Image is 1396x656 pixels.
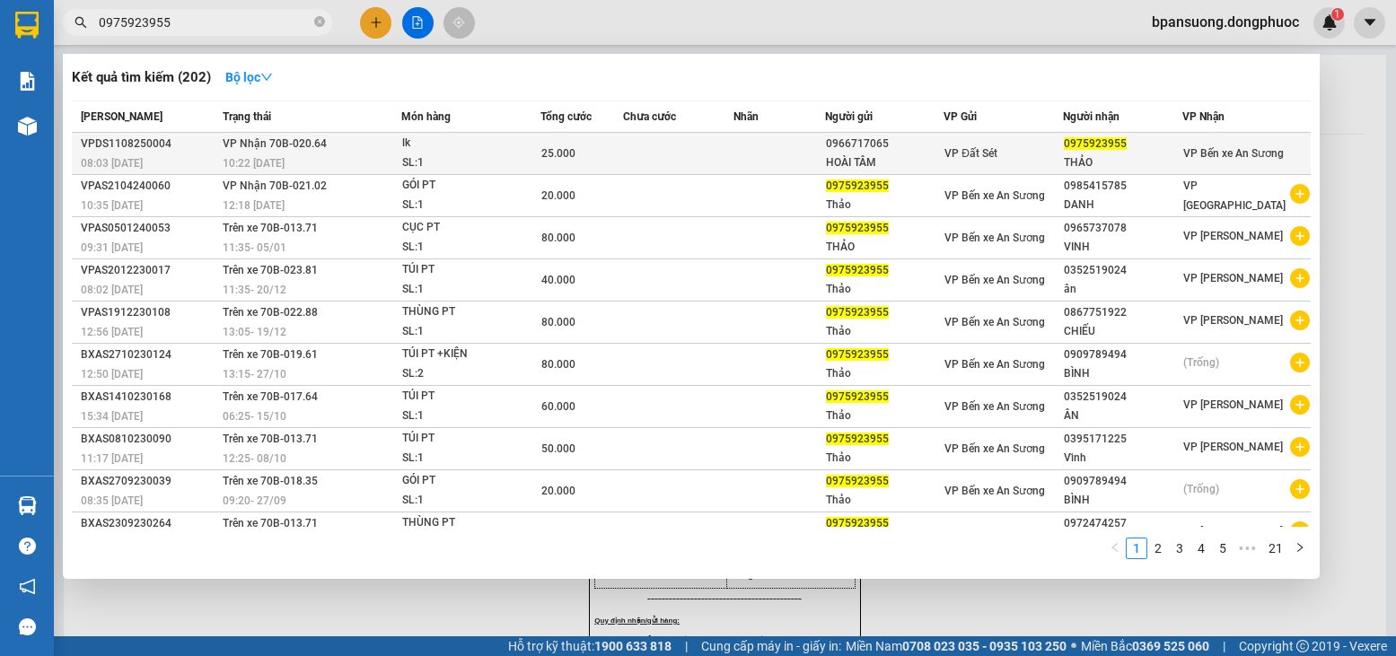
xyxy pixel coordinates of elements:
[541,400,575,413] span: 60.000
[1183,147,1284,160] span: VP Bến xe An Sương
[402,260,537,280] div: TÚI PT
[142,29,241,51] span: Bến xe [GEOGRAPHIC_DATA]
[402,513,537,533] div: THÙNG PT
[402,280,537,300] div: SL: 1
[15,12,39,39] img: logo-vxr
[81,494,143,507] span: 08:35 [DATE]
[1183,356,1219,369] span: (Trống)
[944,400,1045,413] span: VP Bến xe An Sương
[1064,153,1181,172] div: THẢO
[826,153,944,172] div: HOÀI TÂM
[826,322,944,341] div: Thảo
[1190,538,1212,559] li: 4
[402,364,537,384] div: SL: 2
[826,280,944,299] div: Thảo
[1064,280,1181,299] div: ân
[402,407,537,426] div: SL: 1
[541,442,575,455] span: 50.000
[223,110,271,123] span: Trạng thái
[1064,322,1181,341] div: CHIẾU
[541,316,575,328] span: 80.000
[1064,472,1181,491] div: 0909789494
[733,110,759,123] span: Nhãn
[826,449,944,468] div: Thảo
[81,303,217,322] div: VPAS1912230108
[1064,137,1127,150] span: 0975923955
[1183,398,1283,411] span: VP [PERSON_NAME]
[826,491,944,510] div: Thảo
[944,147,997,160] span: VP Đất Sét
[402,491,537,511] div: SL: 1
[225,70,273,84] strong: Bộ lọc
[19,578,36,595] span: notification
[826,364,944,383] div: Thảo
[81,410,143,423] span: 15:34 [DATE]
[402,471,537,491] div: GÓI PT
[826,238,944,257] div: THẢO
[826,306,889,319] span: 0975923955
[1064,196,1181,214] div: DANH
[541,485,575,497] span: 20.000
[81,452,143,465] span: 11:17 [DATE]
[402,153,537,173] div: SL: 1
[1063,110,1119,123] span: Người nhận
[81,219,217,238] div: VPAS0501240053
[1290,184,1310,204] span: plus-circle
[1064,219,1181,238] div: 0965737078
[1290,268,1310,288] span: plus-circle
[402,345,537,364] div: TÚI PT +KIỆN
[223,222,318,234] span: Trên xe 70B-013.71
[99,13,311,32] input: Tìm tên, số ĐT hoặc mã đơn
[223,433,318,445] span: Trên xe 70B-013.71
[81,177,217,196] div: VPAS2104240060
[5,116,188,127] span: [PERSON_NAME]:
[826,433,889,445] span: 0975923955
[1126,538,1147,559] li: 1
[623,110,676,123] span: Chưa cước
[1212,538,1234,559] li: 5
[223,306,318,319] span: Trên xe 70B-022.88
[81,514,217,533] div: BXAS2309230264
[142,10,246,25] strong: ĐỒNG PHƯỚC
[826,196,944,214] div: Thảo
[81,241,143,254] span: 09:31 [DATE]
[81,345,217,364] div: BXAS2710230124
[826,517,889,529] span: 0975923955
[1064,303,1181,322] div: 0867751922
[826,179,889,192] span: 0975923955
[1064,177,1181,196] div: 0985415785
[72,68,211,87] h3: Kết quả tìm kiếm ( 202 )
[223,517,318,529] span: Trên xe 70B-013.71
[402,176,537,196] div: GÓI PT
[1064,238,1181,257] div: VINH
[1104,538,1126,559] li: Previous Page
[540,110,592,123] span: Tổng cước
[826,135,944,153] div: 0966717065
[1183,314,1283,327] span: VP [PERSON_NAME]
[944,110,977,123] span: VP Gửi
[402,218,537,238] div: CỤC PT
[1064,430,1181,449] div: 0395171225
[402,134,537,153] div: lk
[402,322,537,342] div: SL: 1
[1064,388,1181,407] div: 0352519024
[1183,179,1286,212] span: VP [GEOGRAPHIC_DATA]
[1213,538,1233,558] a: 5
[401,110,451,123] span: Món hàng
[81,326,143,338] span: 12:56 [DATE]
[541,147,575,160] span: 25.000
[1183,230,1283,242] span: VP [PERSON_NAME]
[1263,538,1288,558] a: 21
[402,449,537,468] div: SL: 1
[81,199,143,212] span: 10:35 [DATE]
[826,264,889,276] span: 0975923955
[1191,538,1211,558] a: 4
[944,274,1045,286] span: VP Bến xe An Sương
[825,110,873,123] span: Người gửi
[944,189,1045,202] span: VP Bến xe An Sương
[81,472,217,491] div: BXAS2709230039
[1183,525,1283,538] span: VP [PERSON_NAME]
[1290,521,1310,541] span: plus-circle
[826,407,944,425] div: Thảo
[1110,542,1120,553] span: left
